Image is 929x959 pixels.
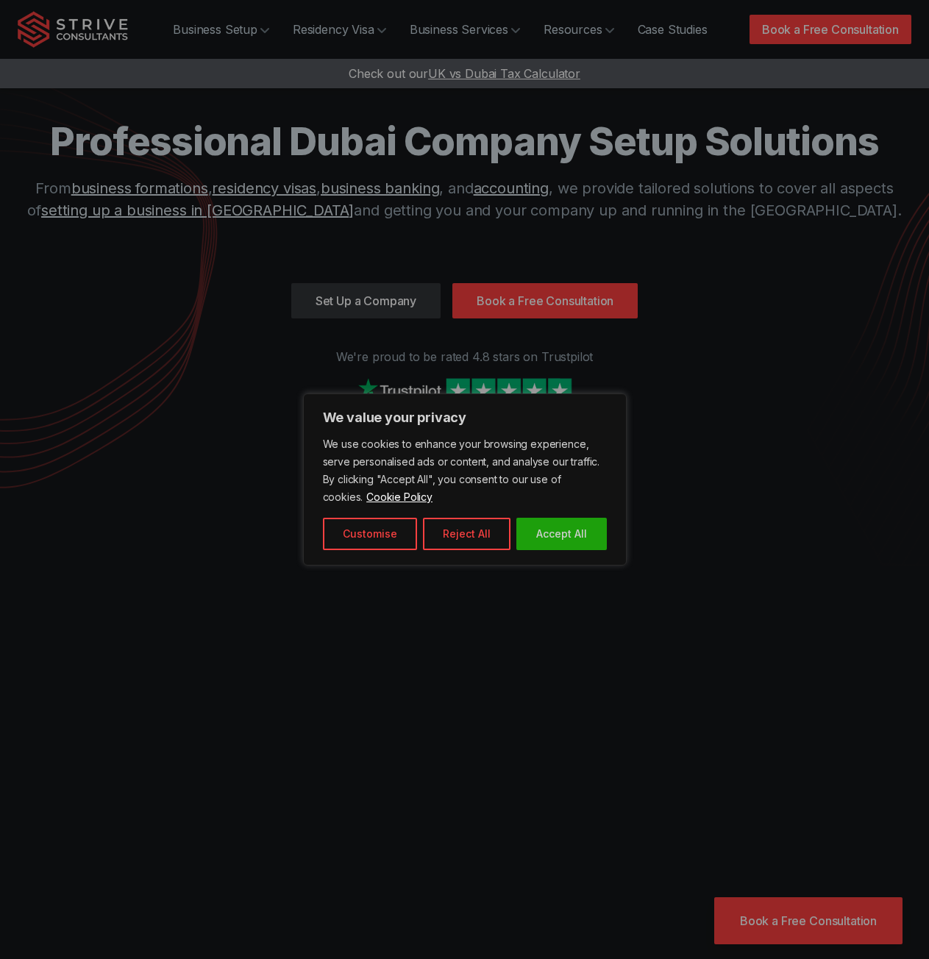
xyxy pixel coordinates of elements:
[303,393,627,566] div: We value your privacy
[323,435,607,506] p: We use cookies to enhance your browsing experience, serve personalised ads or content, and analys...
[323,518,417,550] button: Customise
[366,490,433,504] a: Cookie Policy
[516,518,607,550] button: Accept All
[323,409,607,427] p: We value your privacy
[423,518,510,550] button: Reject All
